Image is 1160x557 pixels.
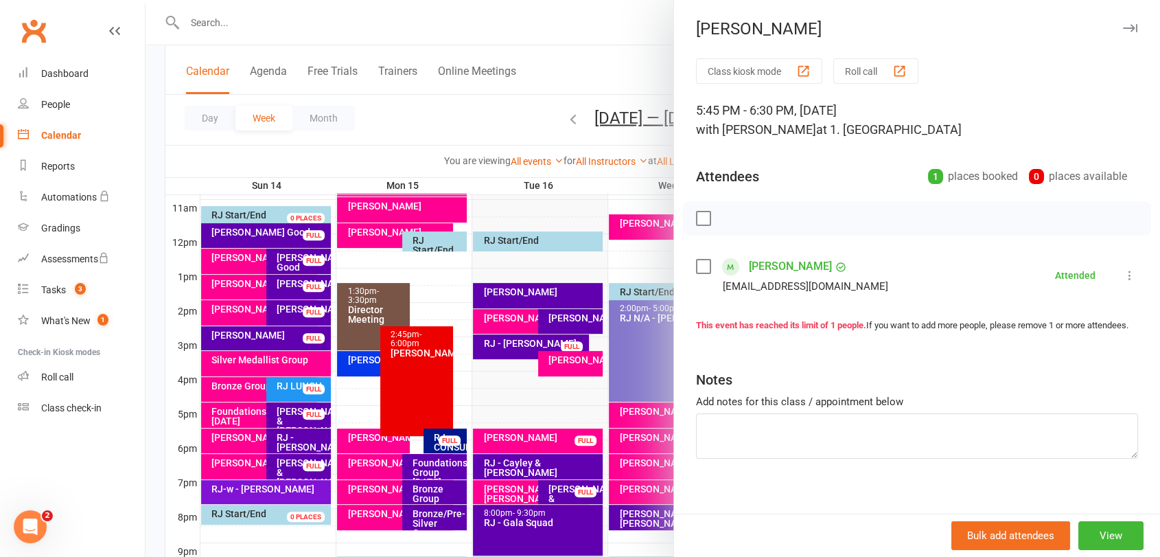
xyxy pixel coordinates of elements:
[18,393,145,424] a: Class kiosk mode
[42,510,53,521] span: 2
[1029,167,1127,186] div: places available
[696,394,1138,410] div: Add notes for this class / appointment below
[1055,271,1095,280] div: Attended
[696,319,1138,333] div: If you want to add more people, please remove 1 or more attendees.
[18,89,145,120] a: People
[18,244,145,275] a: Assessments
[833,58,918,84] button: Roll call
[928,169,943,184] div: 1
[41,192,97,203] div: Automations
[928,167,1018,186] div: places booked
[18,58,145,89] a: Dashboard
[41,223,80,234] div: Gradings
[18,120,145,151] a: Calendar
[41,161,75,172] div: Reports
[75,283,86,295] span: 3
[749,255,832,277] a: [PERSON_NAME]
[41,402,102,413] div: Class check-in
[41,372,73,383] div: Roll call
[696,122,816,137] span: with [PERSON_NAME]
[41,284,66,295] div: Tasks
[41,99,70,110] div: People
[41,130,81,141] div: Calendar
[18,306,145,337] a: What's New1
[696,320,866,330] strong: This event has reached its limit of 1 people.
[696,167,759,186] div: Attendees
[16,14,51,48] a: Clubworx
[696,58,822,84] button: Class kiosk mode
[18,182,145,213] a: Automations
[723,277,888,295] div: [EMAIL_ADDRESS][DOMAIN_NAME]
[696,370,732,389] div: Notes
[41,315,91,326] div: What's New
[674,19,1160,38] div: [PERSON_NAME]
[696,101,1138,139] div: 5:45 PM - 6:30 PM, [DATE]
[816,122,962,137] span: at 1. [GEOGRAPHIC_DATA]
[41,68,89,79] div: Dashboard
[951,521,1070,550] button: Bulk add attendees
[1078,521,1144,550] button: View
[18,151,145,182] a: Reports
[41,253,109,264] div: Assessments
[1029,169,1044,184] div: 0
[14,510,47,543] iframe: Intercom live chat
[97,314,108,326] span: 1
[18,275,145,306] a: Tasks 3
[18,213,145,244] a: Gradings
[18,362,145,393] a: Roll call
